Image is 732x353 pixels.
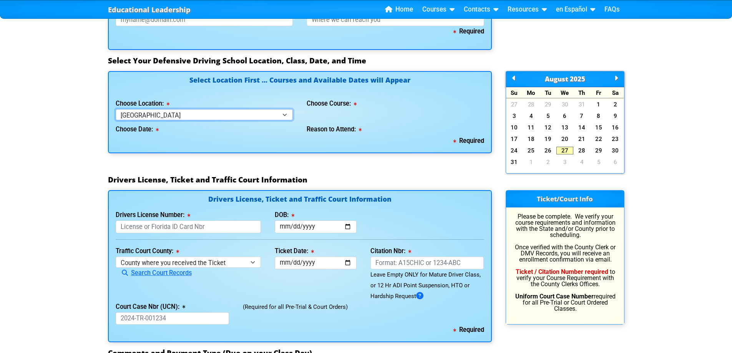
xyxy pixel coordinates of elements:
[590,158,607,166] a: 5
[516,268,608,275] b: Ticket / Citation Number required
[419,4,458,15] a: Courses
[506,101,523,108] a: 27
[523,112,539,120] a: 4
[513,214,617,312] p: Please be complete. We verify your course requirements and information with the State and/or Coun...
[370,248,411,254] label: Citation Nbr:
[539,112,556,120] a: 5
[370,269,484,302] div: Leave Empty ONLY for Mature Driver Class, or 12 Hr ADI Point Suspension, HTO or Hardship Request
[370,257,484,269] input: Format: A15CHIC or 1234-ABC
[116,248,179,254] label: Traffic Court County:
[607,101,624,108] a: 2
[108,3,191,16] a: Educational Leadership
[116,220,261,233] input: License or Florida ID Card Nbr
[506,87,523,98] div: Su
[116,212,190,218] label: Drivers License Number:
[453,326,484,333] b: Required
[607,158,624,166] a: 6
[573,112,590,120] a: 7
[307,101,357,107] label: Choose Course:
[116,196,484,204] h4: Drivers License, Ticket and Traffic Court Information
[607,87,624,98] div: Sa
[545,75,568,83] span: August
[307,126,362,133] label: Reason to Attend:
[116,13,293,26] input: myname@domain.com
[275,248,314,254] label: Ticket Date:
[116,126,159,133] label: Choose Date:
[116,269,192,277] a: Search Court Records
[590,147,607,154] a: 29
[275,212,294,218] label: DOB:
[116,77,484,93] h4: Select Location First ... Courses and Available Dates will Appear
[607,147,624,154] a: 30
[116,312,229,325] input: 2024-TR-001234
[573,135,590,143] a: 21
[108,56,624,65] h3: Select Your Defensive Driving School Location, Class, Date, and Time
[590,112,607,120] a: 8
[556,101,573,108] a: 30
[590,101,607,108] a: 1
[601,4,623,15] a: FAQs
[453,28,484,35] b: Required
[570,75,585,83] span: 2025
[556,135,573,143] a: 20
[506,191,624,207] h3: Ticket/Court Info
[556,158,573,166] a: 3
[539,101,556,108] a: 29
[539,158,556,166] a: 2
[453,137,484,144] b: Required
[556,87,573,98] div: We
[236,302,491,325] div: (Required for all Pre-Trial & Court Orders)
[116,304,185,310] label: Court Case Nbr (UCN):
[307,13,484,26] input: Where we can reach you
[506,147,523,154] a: 24
[553,4,598,15] a: en Español
[590,124,607,131] a: 15
[523,158,539,166] a: 1
[590,87,607,98] div: Fr
[590,135,607,143] a: 22
[275,220,357,233] input: mm/dd/yyyy
[108,175,624,184] h3: Drivers License, Ticket and Traffic Court Information
[556,124,573,131] a: 13
[506,158,523,166] a: 31
[506,124,523,131] a: 10
[607,135,624,143] a: 23
[275,257,357,269] input: mm/dd/yyyy
[461,4,501,15] a: Contacts
[506,135,523,143] a: 17
[506,112,523,120] a: 3
[523,124,539,131] a: 11
[556,147,573,154] a: 27
[515,293,594,300] b: Uniform Court Case Number
[573,87,590,98] div: Th
[116,101,169,107] label: Choose Location:
[573,147,590,154] a: 28
[382,4,416,15] a: Home
[523,147,539,154] a: 25
[607,124,624,131] a: 16
[607,112,624,120] a: 9
[573,101,590,108] a: 31
[539,147,556,154] a: 26
[523,135,539,143] a: 18
[523,101,539,108] a: 28
[539,135,556,143] a: 19
[539,87,556,98] div: Tu
[573,158,590,166] a: 4
[539,124,556,131] a: 12
[573,124,590,131] a: 14
[523,87,539,98] div: Mo
[556,112,573,120] a: 6
[505,4,550,15] a: Resources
